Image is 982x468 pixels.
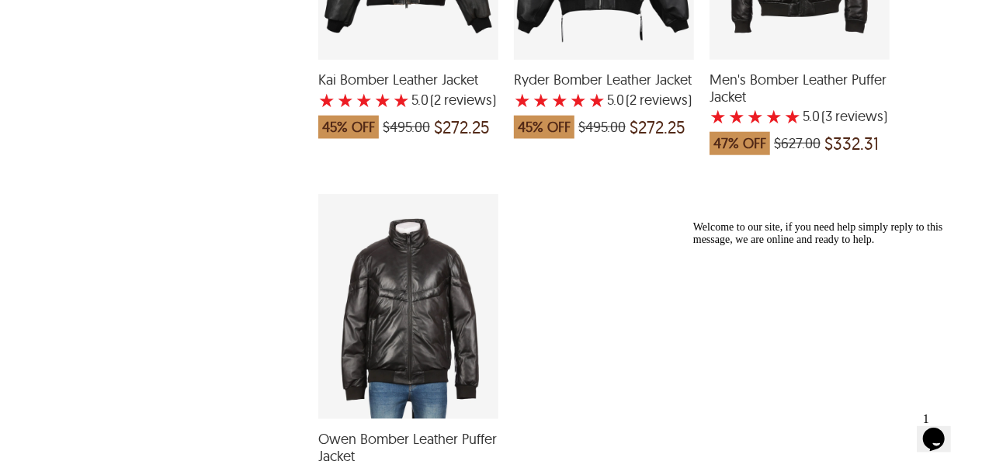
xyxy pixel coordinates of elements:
span: (2 [626,92,637,108]
label: 5.0 [411,92,429,108]
span: 47% OFF [710,132,770,155]
label: 5 rating [393,92,410,108]
a: Ryder Bomber Leather Jacket with a 5 Star Rating 2 Product Review which was at a price of $495.00... [514,50,694,147]
span: $495.00 [383,120,430,135]
span: $332.31 [824,136,879,151]
span: ) [626,92,692,108]
a: Men's Bomber Leather Puffer Jacket with a 5 Star Rating 3 Product Review which was at a price of ... [710,50,890,163]
span: ) [430,92,496,108]
label: 3 rating [356,92,373,108]
span: $272.25 [630,120,685,135]
span: (2 [430,92,441,108]
span: $495.00 [578,120,626,135]
label: 4 rating [765,109,782,124]
label: 2 rating [533,92,550,108]
span: reviews [441,92,492,108]
span: (3 [821,109,832,124]
span: Kai Bomber Leather Jacket [318,71,498,88]
span: Men's Bomber Leather Puffer Jacket [710,71,890,105]
span: Welcome to our site, if you need help simply reply to this message, we are online and ready to help. [6,6,256,30]
label: 2 rating [728,109,745,124]
label: 2 rating [337,92,354,108]
span: 45% OFF [514,116,574,139]
span: ) [821,109,887,124]
a: Kai Bomber Leather Jacket with a 5 Star Rating 2 Product Review which was at a price of $495.00, ... [318,50,498,147]
span: Owen Bomber Leather Puffer Jacket [318,431,498,464]
label: 4 rating [570,92,587,108]
label: 5 rating [784,109,801,124]
span: reviews [637,92,688,108]
label: 1 rating [318,92,335,108]
label: 3 rating [747,109,764,124]
label: 1 rating [710,109,727,124]
iframe: chat widget [687,215,966,398]
div: Welcome to our site, if you need help simply reply to this message, we are online and ready to help. [6,6,286,31]
span: $272.25 [434,120,490,135]
label: 1 rating [514,92,531,108]
label: 5 rating [588,92,606,108]
iframe: chat widget [917,406,966,452]
span: $627.00 [774,136,821,151]
span: reviews [832,109,883,124]
span: 45% OFF [318,116,379,139]
label: 5.0 [803,109,820,124]
label: 4 rating [374,92,391,108]
label: 5.0 [607,92,624,108]
span: Ryder Bomber Leather Jacket [514,71,694,88]
label: 3 rating [551,92,568,108]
